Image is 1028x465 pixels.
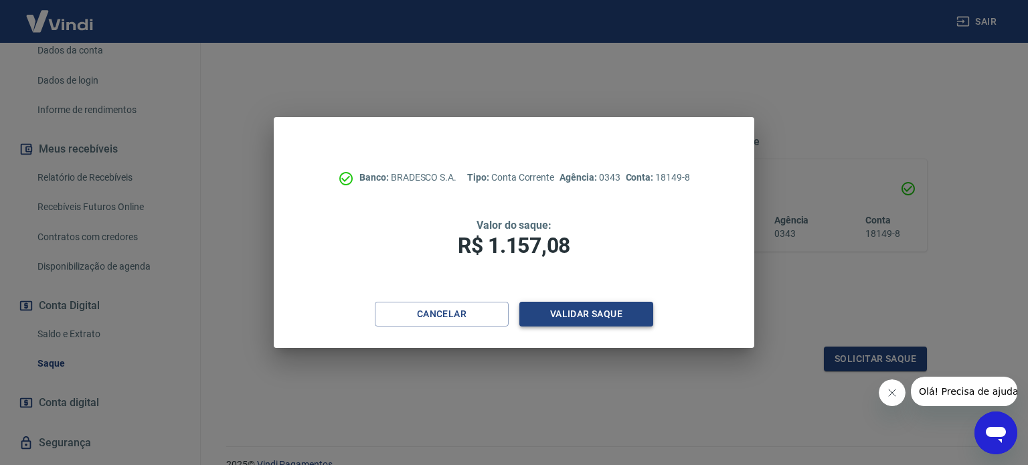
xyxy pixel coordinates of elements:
span: Conta: [626,172,656,183]
p: Conta Corrente [467,171,554,185]
p: BRADESCO S.A. [359,171,456,185]
iframe: Fechar mensagem [879,379,906,406]
span: Olá! Precisa de ajuda? [8,9,112,20]
span: R$ 1.157,08 [458,233,570,258]
iframe: Mensagem da empresa [911,377,1017,406]
span: Banco: [359,172,391,183]
span: Agência: [560,172,599,183]
button: Cancelar [375,302,509,327]
span: Tipo: [467,172,491,183]
span: Valor do saque: [477,219,551,231]
p: 0343 [560,171,620,185]
iframe: Botão para abrir a janela de mensagens [974,411,1017,454]
button: Validar saque [519,302,653,327]
p: 18149-8 [626,171,690,185]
